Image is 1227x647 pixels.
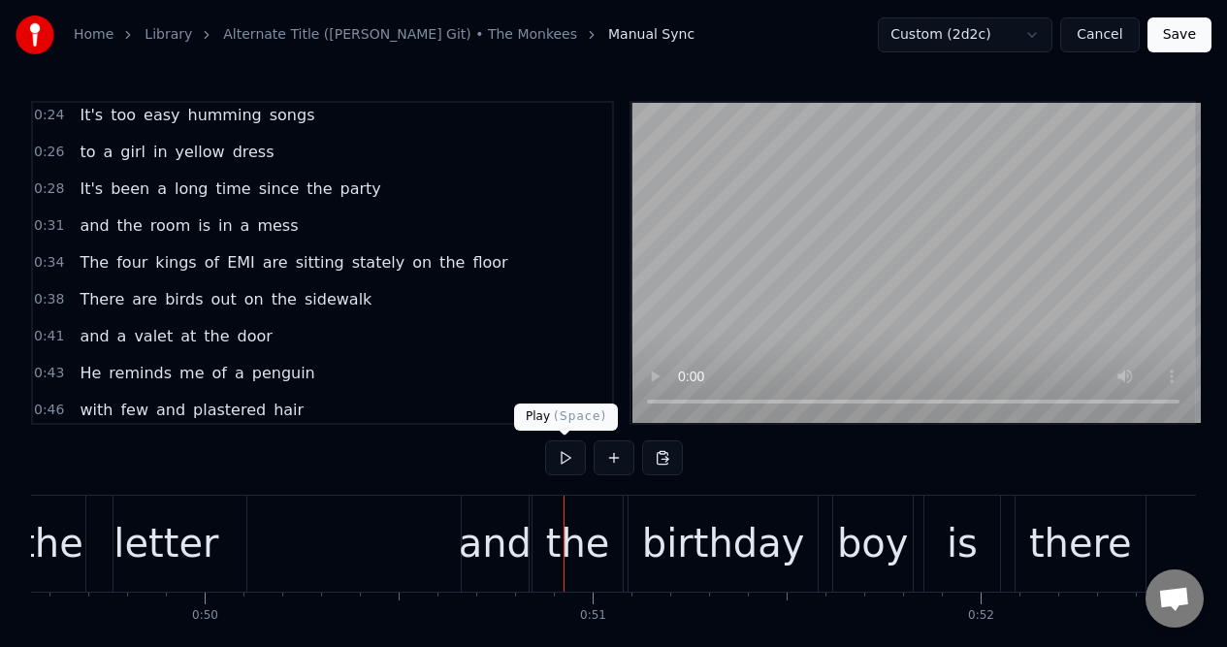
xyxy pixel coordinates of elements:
span: songs [268,104,317,126]
span: party [339,178,383,200]
span: the [202,325,231,347]
span: reminds [107,362,174,384]
span: plastered [191,399,268,421]
span: the [115,214,145,237]
span: mess [255,214,300,237]
div: is [947,514,978,572]
span: is [196,214,212,237]
span: sitting [294,251,346,274]
div: 0:50 [192,608,218,624]
div: birthday [642,514,805,572]
div: Play [514,404,618,431]
span: Manual Sync [608,25,694,45]
span: of [210,362,229,384]
span: on [242,288,266,310]
span: time [214,178,253,200]
span: out [210,288,239,310]
span: There [78,288,126,310]
span: humming [186,104,264,126]
span: the [270,288,299,310]
img: youka [16,16,54,54]
span: stately [350,251,406,274]
span: valet [132,325,175,347]
span: He [78,362,103,384]
a: Home [74,25,113,45]
span: on [410,251,434,274]
a: Library [145,25,192,45]
span: in [216,214,235,237]
div: letter [113,514,218,572]
span: penguin [250,362,317,384]
span: at [178,325,198,347]
span: 0:28 [34,179,64,199]
span: hair [272,399,306,421]
span: 0:26 [34,143,64,162]
span: birds [163,288,205,310]
a: Open chat [1146,569,1204,628]
span: easy [142,104,181,126]
div: the [19,514,83,572]
span: 0:43 [34,364,64,383]
button: Save [1147,17,1211,52]
span: a [239,214,252,237]
span: room [148,214,192,237]
span: since [257,178,302,200]
span: dress [231,141,276,163]
span: kings [153,251,198,274]
span: been [109,178,151,200]
span: 0:31 [34,216,64,236]
span: It's [78,178,105,200]
span: the [305,178,334,200]
span: and [154,399,187,421]
span: a [155,178,169,200]
span: 0:24 [34,106,64,125]
span: and [78,214,111,237]
span: sidewalk [303,288,373,310]
span: long [173,178,210,200]
span: four [114,251,149,274]
span: of [203,251,221,274]
span: 0:46 [34,401,64,420]
span: yellow [174,141,227,163]
div: there [1029,514,1132,572]
span: girl [118,141,147,163]
span: 0:38 [34,290,64,309]
a: Alternate Title ([PERSON_NAME] Git) • The Monkees [223,25,577,45]
span: few [118,399,150,421]
div: and [459,514,532,572]
span: ( Space ) [554,409,606,423]
span: the [437,251,467,274]
div: the [546,514,610,572]
span: to [78,141,97,163]
span: floor [470,251,509,274]
span: are [130,288,159,310]
span: It's [78,104,105,126]
span: in [151,141,170,163]
span: 0:34 [34,253,64,273]
span: are [261,251,290,274]
span: EMI [225,251,257,274]
button: Cancel [1060,17,1139,52]
span: door [236,325,274,347]
nav: breadcrumb [74,25,694,45]
span: a [233,362,246,384]
span: a [102,141,115,163]
div: 0:51 [580,608,606,624]
span: with [78,399,114,421]
span: The [78,251,111,274]
div: boy [837,514,909,572]
span: me [178,362,206,384]
span: and [78,325,111,347]
span: 0:41 [34,327,64,346]
span: too [109,104,138,126]
div: 0:52 [968,608,994,624]
span: a [115,325,129,347]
